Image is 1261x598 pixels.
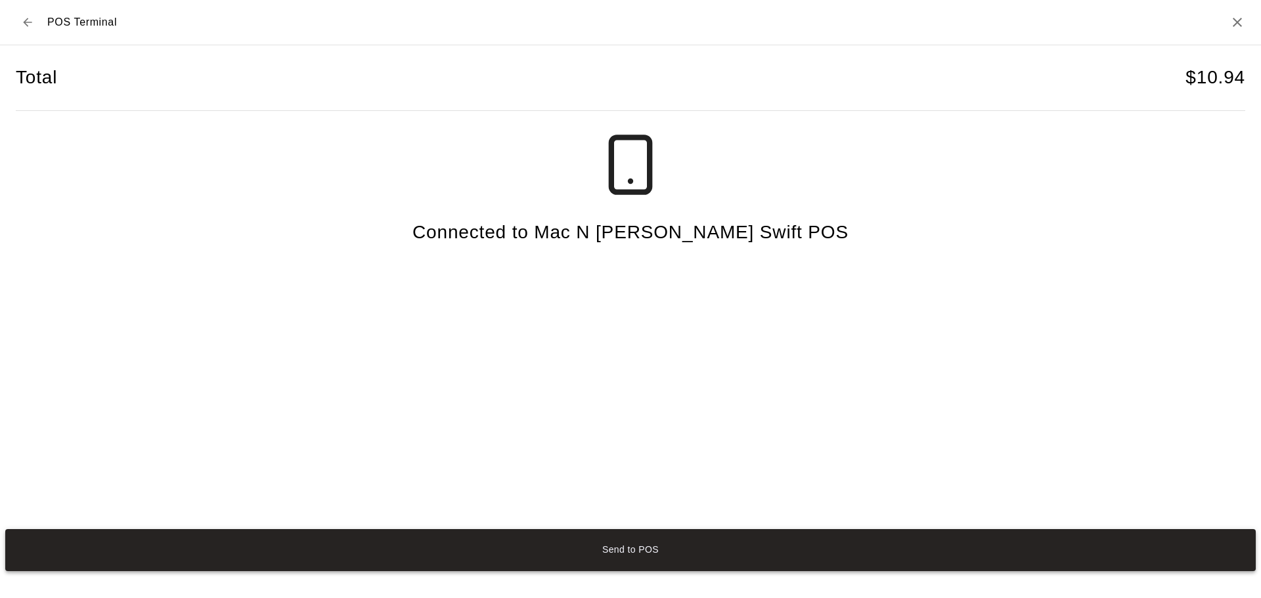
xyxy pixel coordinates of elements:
button: Close [1229,14,1245,30]
div: POS Terminal [16,11,117,34]
h4: Total [16,66,57,89]
h4: $ 10.94 [1185,66,1245,89]
button: Back to checkout [16,11,39,34]
button: Send to POS [5,529,1256,571]
h4: Connected to Mac N [PERSON_NAME] Swift POS [412,221,849,244]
